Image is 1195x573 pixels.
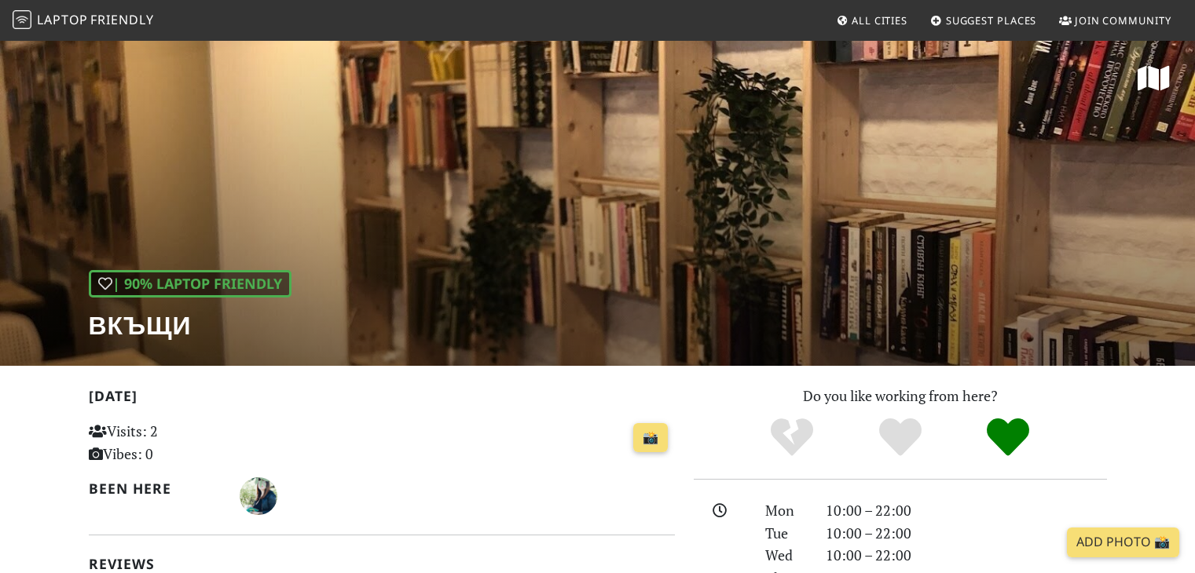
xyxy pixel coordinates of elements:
[89,388,675,411] h2: [DATE]
[89,556,675,572] h2: Reviews
[89,270,291,297] div: | 90% Laptop Friendly
[90,11,153,28] span: Friendly
[756,544,816,567] div: Wed
[89,420,272,465] p: Visits: 2 Vibes: 0
[240,477,277,515] img: 2538-boryana.jpg
[946,13,1037,27] span: Suggest Places
[816,544,1116,567] div: 10:00 – 22:00
[830,6,914,35] a: All Cities
[1067,527,1179,557] a: Add Photo 📸
[13,7,154,35] a: LaptopFriendly LaptopFriendly
[756,499,816,522] div: Mon
[13,10,31,29] img: LaptopFriendly
[240,485,277,504] span: Boryana Krasimirova
[924,6,1043,35] a: Suggest Places
[816,499,1116,522] div: 10:00 – 22:00
[738,416,846,459] div: No
[633,423,668,453] a: 📸
[846,416,955,459] div: Yes
[89,310,291,340] h1: Вкъщи
[756,522,816,545] div: Tue
[89,480,222,497] h2: Been here
[694,385,1107,407] p: Do you like working from here?
[852,13,907,27] span: All Cities
[1053,6,1178,35] a: Join Community
[37,11,88,28] span: Laptop
[1075,13,1171,27] span: Join Community
[816,522,1116,545] div: 10:00 – 22:00
[954,416,1062,459] div: Definitely!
